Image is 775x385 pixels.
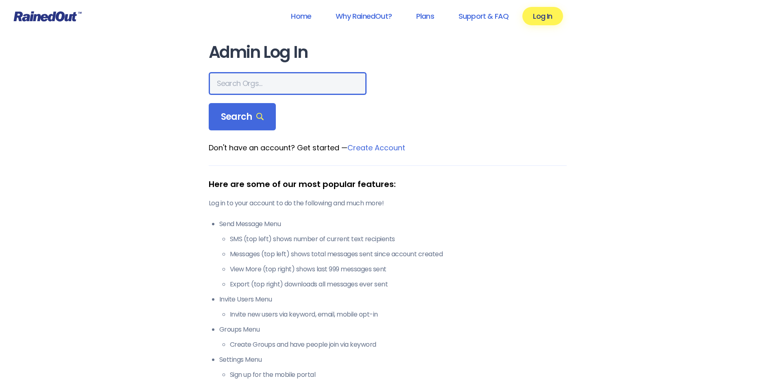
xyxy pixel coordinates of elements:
li: SMS (top left) shows number of current text recipients [230,234,567,244]
li: Invite Users Menu [219,295,567,319]
li: Messages (top left) shows total messages sent since account created [230,249,567,259]
a: Log In [522,7,563,25]
li: View More (top right) shows last 999 messages sent [230,264,567,274]
li: Export (top right) downloads all messages ever sent [230,279,567,289]
li: Create Groups and have people join via keyword [230,340,567,350]
a: Support & FAQ [448,7,519,25]
a: Home [280,7,322,25]
span: Search [221,111,264,123]
a: Create Account [347,143,405,153]
li: Sign up for the mobile portal [230,370,567,380]
h1: Admin Log In [209,43,567,62]
input: Search Orgs… [209,72,367,95]
a: Plans [406,7,445,25]
a: Why RainedOut? [325,7,402,25]
li: Send Message Menu [219,219,567,289]
li: Groups Menu [219,325,567,350]
div: Here are some of our most popular features: [209,178,567,190]
div: Search [209,103,276,131]
li: Invite new users via keyword, email, mobile opt-in [230,310,567,319]
p: Log in to your account to do the following and much more! [209,198,567,208]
